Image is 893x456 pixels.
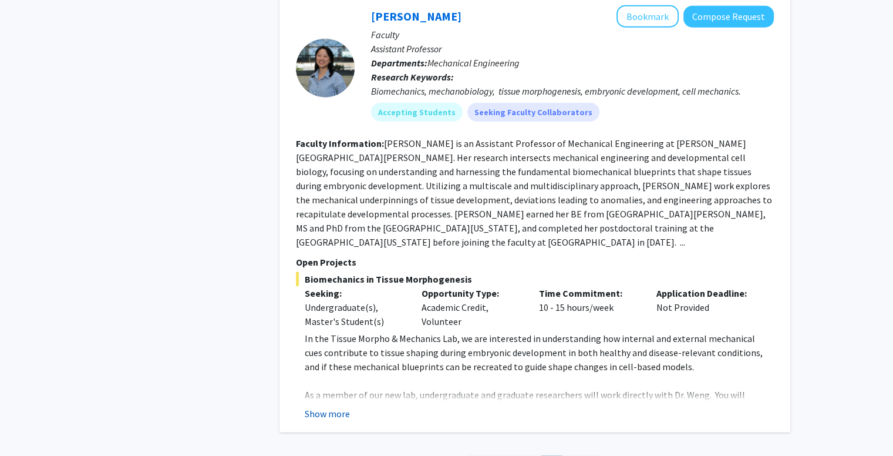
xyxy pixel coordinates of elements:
button: Add Shinuo Weng to Bookmarks [616,5,679,28]
p: In the Tissue Morpho & Mechanics Lab, we are interested in understanding how internal and externa... [305,331,774,374]
p: Assistant Professor [371,42,774,56]
div: Not Provided [648,286,765,328]
b: Departments: [371,57,427,69]
div: Academic Credit, Volunteer [413,286,530,328]
p: Faculty [371,28,774,42]
div: Biomechanics, mechanobiology, tissue morphogenesis, embryonic development, cell mechanics. [371,84,774,98]
div: Undergraduate(s), Master's Student(s) [305,300,405,328]
b: Faculty Information: [296,138,384,149]
p: Time Commitment: [539,286,639,300]
button: Show more [305,407,350,421]
mat-chip: Seeking Faculty Collaborators [467,103,599,122]
span: Biomechanics in Tissue Morphogenesis [296,272,774,286]
b: Research Keywords: [371,71,454,83]
button: Compose Request to Shinuo Weng [683,6,774,28]
a: [PERSON_NAME] [371,9,461,24]
div: 10 - 15 hours/week [530,286,648,328]
p: Application Deadline: [656,286,756,300]
p: Seeking: [305,286,405,300]
p: Open Projects [296,255,774,269]
mat-chip: Accepting Students [371,103,463,122]
span: Mechanical Engineering [427,57,520,69]
p: Opportunity Type: [422,286,521,300]
fg-read-more: [PERSON_NAME] is an Assistant Professor of Mechanical Engineering at [PERSON_NAME][GEOGRAPHIC_DAT... [296,138,772,248]
iframe: Chat [9,403,50,447]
